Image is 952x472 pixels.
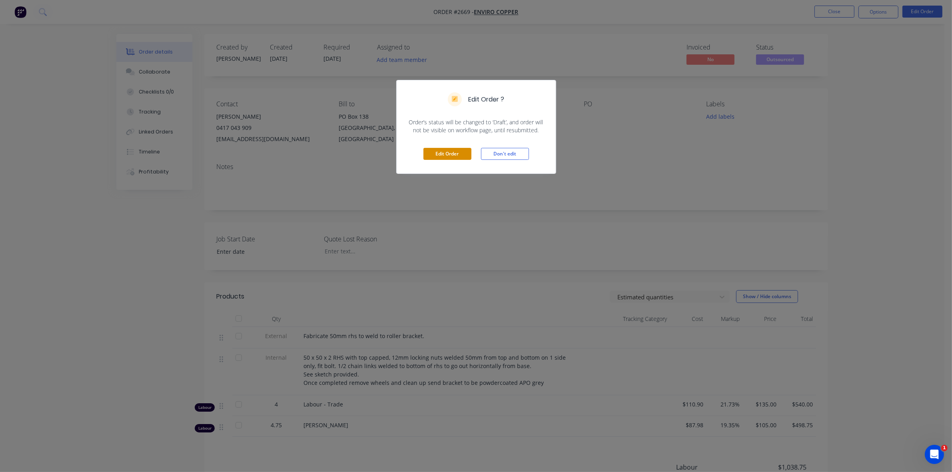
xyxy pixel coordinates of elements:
[468,95,504,104] h5: Edit Order ?
[925,445,944,464] iframe: Intercom live chat
[423,148,471,160] button: Edit Order
[481,148,529,160] button: Don't edit
[406,118,546,134] span: Order’s status will be changed to ‘Draft’, and order will not be visible on workflow page, until ...
[941,445,948,451] span: 1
